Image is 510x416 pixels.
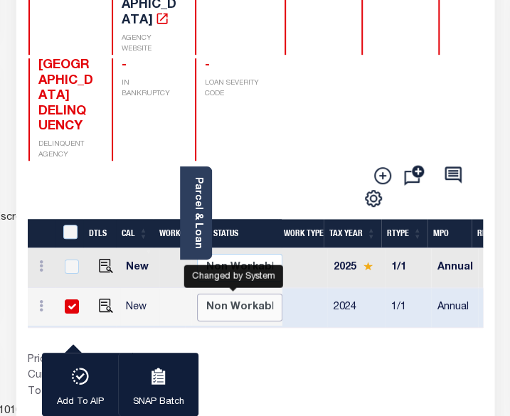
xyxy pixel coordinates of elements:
th: &nbsp; [55,219,84,248]
th: Work Type [278,219,324,248]
div: Changed by System [184,265,283,287]
th: CAL: activate to sort column ascending [116,219,154,248]
th: DTLS [83,219,116,248]
td: Annual [431,288,478,328]
p: SNAP Batch [133,395,184,410]
p: Add To AIP [57,395,104,410]
td: Total Balance Due [28,385,127,400]
span: - [122,59,127,72]
th: &nbsp;&nbsp;&nbsp;&nbsp;&nbsp;&nbsp;&nbsp;&nbsp;&nbsp;&nbsp; [28,219,55,248]
td: Annual [431,248,478,288]
th: Work Status [185,219,282,248]
img: Star.svg [363,262,373,271]
td: Current Year Due [28,368,127,384]
a: Parcel & Loan [193,177,203,249]
th: WorkQ [154,219,185,248]
p: LOAN SEVERITY CODE [205,78,268,100]
span: [GEOGRAPHIC_DATA] DELINQUENCY [38,59,93,133]
th: Tax Year: activate to sort column ascending [324,219,381,248]
span: - [205,59,210,72]
p: IN BANKRUPTCY [122,78,178,100]
td: 2025 [327,248,385,288]
p: AGENCY WEBSITE [122,33,178,55]
td: 1/1 [385,288,431,328]
th: RType: activate to sort column ascending [381,219,427,248]
td: New [120,248,159,288]
td: New [120,288,159,328]
td: Prior Years Due [28,353,127,368]
p: DELINQUENT AGENCY [38,139,95,161]
th: MPO [427,219,472,248]
td: 1/1 [385,248,431,288]
td: 2024 [327,288,385,328]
